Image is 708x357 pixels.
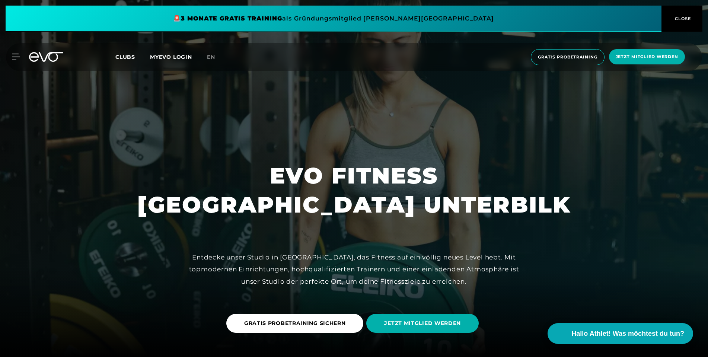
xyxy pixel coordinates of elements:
span: Jetzt Mitglied werden [616,54,678,60]
a: Clubs [115,53,150,60]
button: CLOSE [661,6,702,32]
span: en [207,54,215,60]
h1: EVO FITNESS [GEOGRAPHIC_DATA] UNTERBILK [137,161,571,219]
a: GRATIS PROBETRAINING SICHERN [226,308,367,338]
span: Hallo Athlet! Was möchtest du tun? [571,329,684,339]
span: Clubs [115,54,135,60]
span: GRATIS PROBETRAINING SICHERN [244,319,346,327]
a: Gratis Probetraining [529,49,607,65]
button: Hallo Athlet! Was möchtest du tun? [548,323,693,344]
a: JETZT MITGLIED WERDEN [366,308,482,338]
a: MYEVO LOGIN [150,54,192,60]
div: Entdecke unser Studio in [GEOGRAPHIC_DATA], das Fitness auf ein völlig neues Level hebt. Mit topm... [186,251,522,287]
a: Jetzt Mitglied werden [607,49,687,65]
a: en [207,53,224,61]
span: JETZT MITGLIED WERDEN [384,319,461,327]
span: CLOSE [673,15,691,22]
span: Gratis Probetraining [538,54,597,60]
